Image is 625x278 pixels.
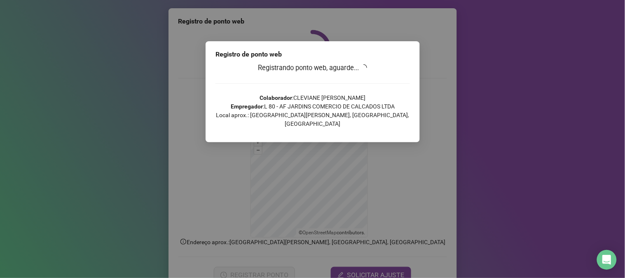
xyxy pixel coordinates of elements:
strong: Colaborador [260,94,292,101]
h3: Registrando ponto web, aguarde... [215,63,410,73]
span: loading [359,63,369,72]
strong: Empregador [231,103,263,110]
div: Registro de ponto web [215,49,410,59]
div: Open Intercom Messenger [597,250,617,270]
p: : CLEVIANE [PERSON_NAME] : L 80 - AF JARDINS COMERCIO DE CALCADOS LTDA Local aprox.: [GEOGRAPHIC_... [215,94,410,128]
